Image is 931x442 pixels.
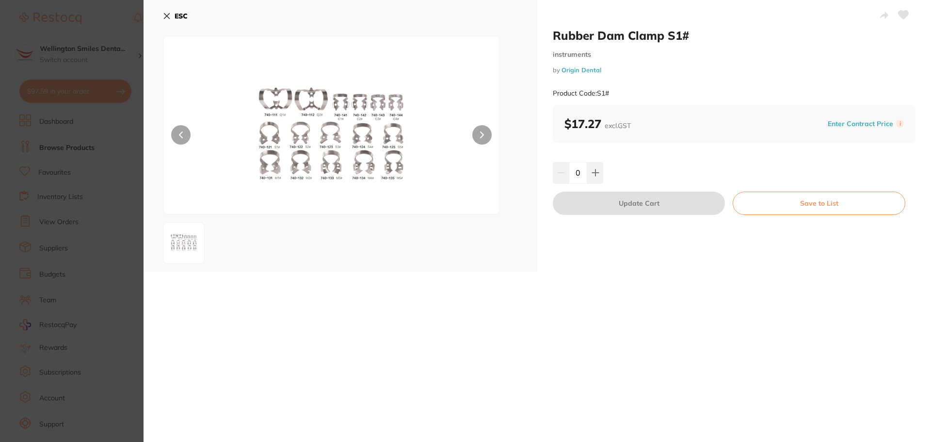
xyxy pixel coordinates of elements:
[564,116,631,131] b: $17.27
[553,89,609,98] small: Product Code: S1#
[733,192,905,215] button: Save to List
[896,120,904,128] label: i
[175,12,188,20] b: ESC
[553,28,915,43] h2: Rubber Dam Clamp S1#
[231,61,433,214] img: bmc
[825,119,896,129] button: Enter Contract Price
[553,192,725,215] button: Update Cart
[166,226,201,261] img: bmc
[562,66,601,74] a: Origin Dental
[553,50,915,59] small: instruments
[553,66,915,74] small: by
[163,8,188,24] button: ESC
[605,121,631,130] span: excl. GST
